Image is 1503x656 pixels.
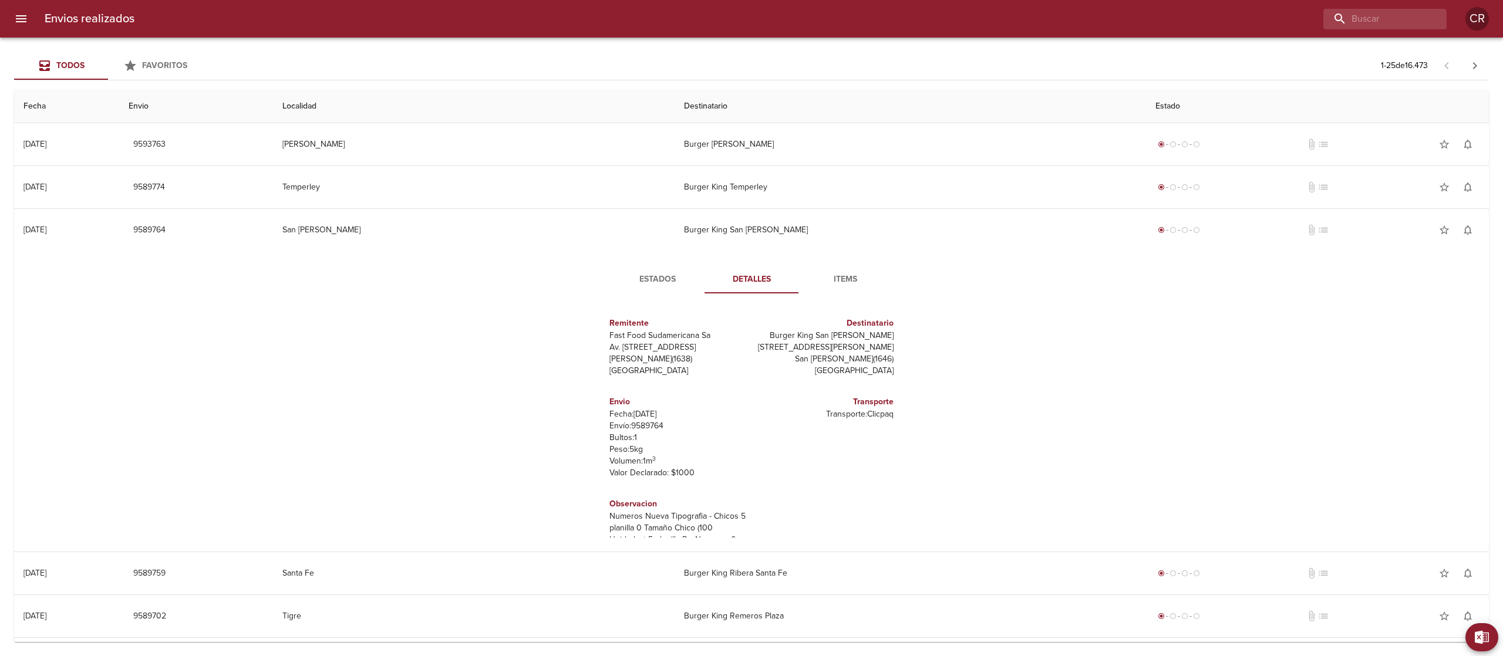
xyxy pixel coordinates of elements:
[1461,52,1489,80] span: Pagina siguiente
[1170,184,1177,191] span: radio_button_unchecked
[675,595,1146,637] td: Burger King Remeros Plaza
[675,123,1146,165] td: Burger [PERSON_NAME]
[609,432,747,444] p: Bultos: 1
[675,209,1146,251] td: Burger King San [PERSON_NAME]
[273,123,675,165] td: [PERSON_NAME]
[7,5,35,33] button: menu
[1193,613,1200,620] span: radio_button_unchecked
[1438,567,1450,579] span: star_border
[23,139,46,149] div: [DATE]
[1170,226,1177,234] span: radio_button_unchecked
[1193,226,1200,234] span: radio_button_unchecked
[1462,224,1474,236] span: notifications_none
[609,341,747,353] p: Av. [STREET_ADDRESS]
[1158,184,1165,191] span: radio_button_checked
[1306,181,1317,193] span: No tiene documentos adjuntos
[1317,138,1329,150] span: No tiene pedido asociado
[652,455,656,462] sup: 3
[129,134,170,155] button: 9593763
[1465,623,1498,651] button: Exportar Excel
[609,498,747,510] h6: Observacion
[23,182,46,192] div: [DATE]
[1456,562,1480,585] button: Activar notificaciones
[273,209,675,251] td: San [PERSON_NAME]
[756,317,894,330] h6: Destinatario
[806,272,885,287] span: Items
[14,90,119,123] th: Fecha
[1456,604,1480,628] button: Activar notificaciones
[1155,224,1202,236] div: Generado
[609,395,747,408] h6: Envio
[1438,138,1450,150] span: star_border
[23,611,46,621] div: [DATE]
[1306,138,1317,150] span: No tiene documentos adjuntos
[1193,570,1200,577] span: radio_button_unchecked
[1438,610,1450,622] span: star_border
[129,219,170,241] button: 9589764
[1433,604,1456,628] button: Agregar a favoritos
[1438,224,1450,236] span: star_border
[23,225,46,235] div: [DATE]
[1170,141,1177,148] span: radio_button_unchecked
[1462,181,1474,193] span: notifications_none
[1462,567,1474,579] span: notifications_none
[756,365,894,377] p: [GEOGRAPHIC_DATA]
[675,90,1146,123] th: Destinatario
[119,90,273,123] th: Envio
[756,353,894,365] p: San [PERSON_NAME] ( 1646 )
[609,420,747,432] p: Envío: 9589764
[1146,90,1489,123] th: Estado
[1181,141,1188,148] span: radio_button_unchecked
[1433,562,1456,585] button: Agregar a favoritos
[1433,59,1461,71] span: Pagina anterior
[609,365,747,377] p: [GEOGRAPHIC_DATA]
[1181,184,1188,191] span: radio_button_unchecked
[133,223,166,238] span: 9589764
[1181,226,1188,234] span: radio_button_unchecked
[133,609,166,624] span: 9589702
[1170,570,1177,577] span: radio_button_unchecked
[1465,7,1489,31] div: Abrir información de usuario
[133,180,165,195] span: 9589774
[1317,181,1329,193] span: No tiene pedido asociado
[1170,613,1177,620] span: radio_button_unchecked
[1433,133,1456,156] button: Agregar a favoritos
[1317,567,1329,579] span: No tiene pedido asociado
[1158,570,1165,577] span: radio_button_checked
[45,9,134,28] h6: Envios realizados
[611,265,892,293] div: Tabs detalle de guia
[1306,224,1317,236] span: No tiene documentos adjuntos
[14,52,202,80] div: Tabs Envios
[1158,226,1165,234] span: radio_button_checked
[1155,138,1202,150] div: Generado
[273,90,675,123] th: Localidad
[1158,141,1165,148] span: radio_button_checked
[1193,141,1200,148] span: radio_button_unchecked
[756,395,894,408] h6: Transporte
[1158,613,1165,620] span: radio_button_checked
[756,330,894,341] p: Burger King San [PERSON_NAME]
[56,60,85,70] span: Todos
[129,563,170,584] button: 9589759
[129,606,171,627] button: 9589702
[273,595,675,637] td: Tigre
[609,467,747,479] p: Valor Declarado: $ 1000
[1181,613,1188,620] span: radio_button_unchecked
[1155,610,1202,622] div: Generado
[1317,610,1329,622] span: No tiene pedido asociado
[133,137,166,152] span: 9593763
[273,166,675,208] td: Temperley
[1317,224,1329,236] span: No tiene pedido asociado
[1456,175,1480,199] button: Activar notificaciones
[142,60,187,70] span: Favoritos
[618,272,697,287] span: Estados
[1462,610,1474,622] span: notifications_none
[129,177,170,198] button: 9589774
[756,341,894,353] p: [STREET_ADDRESS][PERSON_NAME]
[609,444,747,455] p: Peso: 5 kg
[1323,9,1427,29] input: buscar
[1193,184,1200,191] span: radio_button_unchecked
[609,330,747,341] p: Fast Food Sudamericana Sa
[1155,567,1202,579] div: Generado
[1155,181,1202,193] div: Generado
